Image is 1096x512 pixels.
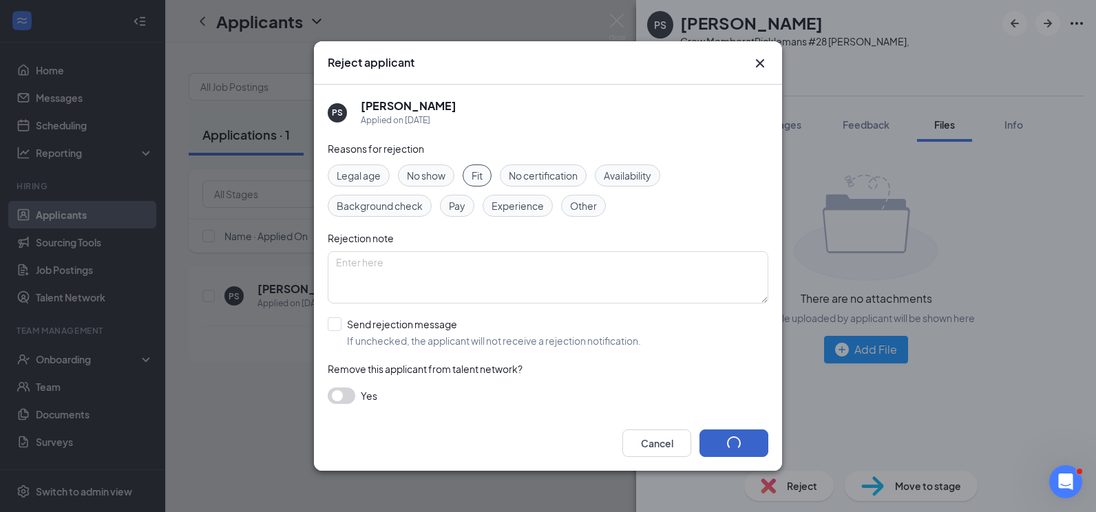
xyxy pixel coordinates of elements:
[622,429,691,457] button: Cancel
[1049,465,1082,498] iframe: Intercom live chat
[449,198,465,213] span: Pay
[328,232,394,244] span: Rejection note
[337,168,381,183] span: Legal age
[752,55,768,72] svg: Cross
[604,168,651,183] span: Availability
[509,168,578,183] span: No certification
[328,55,414,70] h3: Reject applicant
[407,168,445,183] span: No show
[361,98,456,114] h5: [PERSON_NAME]
[328,142,424,155] span: Reasons for rejection
[361,114,456,127] div: Applied on [DATE]
[328,363,523,375] span: Remove this applicant from talent network?
[752,55,768,72] button: Close
[492,198,544,213] span: Experience
[570,198,597,213] span: Other
[337,198,423,213] span: Background check
[361,387,377,404] span: Yes
[332,107,343,118] div: PS
[472,168,483,183] span: Fit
